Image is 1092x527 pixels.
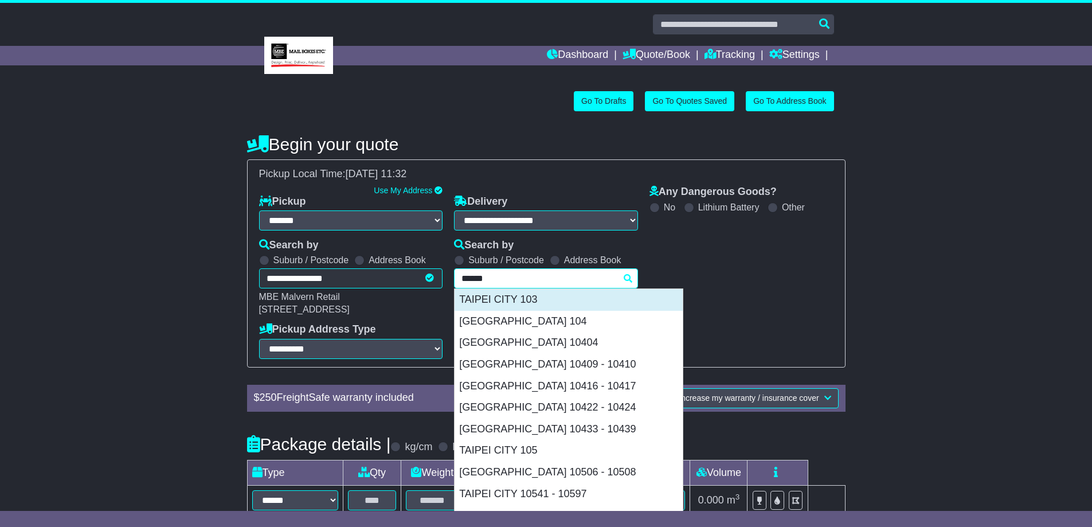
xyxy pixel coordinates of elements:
td: Type [247,460,343,485]
a: Go To Drafts [574,91,633,111]
div: $ FreightSafe warranty included [248,392,579,404]
a: Dashboard [547,46,608,65]
label: Suburb / Postcode [273,255,349,266]
div: [GEOGRAPHIC_DATA] 10422 - 10424 [455,397,683,419]
h4: Begin your quote [247,135,846,154]
span: MBE Malvern Retail [259,292,340,302]
label: kg/cm [405,441,432,454]
td: Volume [690,460,747,485]
label: Any Dangerous Goods? [649,186,777,198]
td: Weight [401,460,464,485]
label: Address Book [564,255,621,266]
button: Increase my warranty / insurance cover [671,388,838,408]
div: [GEOGRAPHIC_DATA] - 11002 [455,505,683,526]
a: Go To Quotes Saved [645,91,734,111]
label: Delivery [454,196,507,208]
div: [GEOGRAPHIC_DATA] 10506 - 10508 [455,462,683,483]
div: [GEOGRAPHIC_DATA] 10404 [455,332,683,354]
a: Use My Address [374,186,432,195]
a: Go To Address Book [746,91,833,111]
span: Increase my warranty / insurance cover [679,393,819,403]
div: [GEOGRAPHIC_DATA] 10409 - 10410 [455,354,683,376]
div: TAIPEI CITY 103 [455,289,683,311]
div: [GEOGRAPHIC_DATA] 10416 - 10417 [455,376,683,397]
label: Lithium Battery [698,202,760,213]
sup: 3 [735,493,740,501]
span: [DATE] 11:32 [346,168,407,179]
label: Pickup [259,196,306,208]
label: Other [782,202,805,213]
div: TAIPEI CITY 10541 - 10597 [455,483,683,505]
label: Pickup Address Type [259,323,376,336]
div: [GEOGRAPHIC_DATA] 10433 - 10439 [455,419,683,440]
a: Tracking [704,46,755,65]
h4: Package details | [247,435,391,454]
label: Search by [259,239,319,252]
label: Address Book [369,255,426,266]
label: Search by [454,239,514,252]
span: 0.000 [698,494,724,506]
div: Pickup Local Time: [253,168,839,181]
a: Quote/Book [623,46,690,65]
span: m [727,494,740,506]
td: Qty [343,460,401,485]
label: Suburb / Postcode [468,255,544,266]
label: No [664,202,675,213]
div: [GEOGRAPHIC_DATA] 104 [455,311,683,333]
label: lb/in [452,441,471,454]
span: 250 [260,392,277,403]
img: MBE Malvern [264,37,333,74]
div: TAIPEI CITY 105 [455,440,683,462]
span: [STREET_ADDRESS] [259,305,350,314]
a: Settings [769,46,820,65]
